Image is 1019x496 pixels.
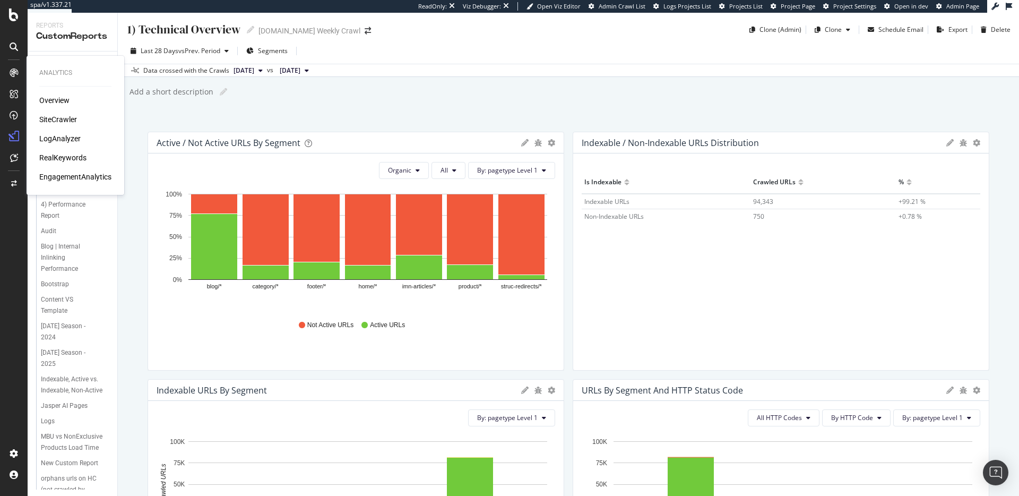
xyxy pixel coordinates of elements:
[781,2,815,10] span: Project Page
[41,416,110,427] a: Logs
[589,2,645,11] a: Admin Crawl List
[39,69,111,78] div: Analytics
[39,172,111,182] a: EngagementAnalytics
[771,2,815,11] a: Project Page
[584,212,644,221] span: Non-Indexable URLs
[41,374,104,396] div: Indexable, Active vs. Indexable, Non-Active
[899,212,922,221] span: +0.78 %
[719,2,763,11] a: Projects List
[582,138,759,148] div: Indexable / Non-Indexable URLs distribution
[36,21,109,30] div: Reports
[157,187,555,311] svg: A chart.
[477,413,538,422] span: By: pagetype Level 1
[748,409,819,426] button: All HTTP Codes
[39,152,87,163] a: RealKeywords
[169,254,182,262] text: 25%
[128,87,213,97] div: Add a short description
[370,321,405,330] span: Active URLs
[379,162,429,179] button: Organic
[388,166,411,175] span: Organic
[229,64,267,77] button: [DATE]
[41,226,110,237] a: Audit
[983,460,1008,485] div: Open Intercom Messenger
[973,139,980,147] div: gear
[41,199,110,221] a: 4) Performance Report
[753,197,773,206] span: 94,343
[242,42,292,59] button: Segments
[534,387,542,394] div: bug
[126,42,233,59] button: Last 28 DaysvsPrev. Period
[143,66,229,75] div: Data crossed with the Crawls
[537,2,581,10] span: Open Viz Editor
[959,139,968,147] div: bug
[157,385,267,396] div: Indexable URLs by Segment
[365,27,371,35] div: arrow-right-arrow-left
[946,2,979,10] span: Admin Page
[174,459,185,467] text: 75K
[41,321,110,343] a: [DATE] Season - 2024
[234,66,254,75] span: 2025 Sep. 9th
[418,2,447,11] div: ReadOnly:
[41,347,110,370] a: [DATE] Season - 2025
[39,114,77,125] div: SiteCrawler
[258,25,360,36] div: [DOMAIN_NAME] Weekly Crawl
[463,2,501,11] div: Viz Debugger:
[431,162,465,179] button: All
[41,321,100,343] div: Halloween Season - 2024
[41,199,100,221] div: 4) Performance Report
[596,459,607,467] text: 75K
[534,139,542,147] div: bug
[878,25,923,34] div: Schedule Email
[753,212,764,221] span: 750
[596,481,607,488] text: 50K
[41,400,88,412] div: Jasper AI Pages
[39,95,70,106] div: Overview
[41,431,110,454] a: MBU vs NonExclusive Products Load Time
[441,166,448,175] span: All
[402,283,436,289] text: imn-articles/*
[584,174,621,191] div: Is Indexable
[39,133,81,144] a: LogAnalyzer
[653,2,711,11] a: Logs Projects List
[252,283,279,289] text: category/*
[501,283,542,289] text: struc-redirects/*
[41,416,55,427] div: Logs
[41,279,69,290] div: Bootstrap
[178,46,220,55] span: vs Prev. Period
[745,21,801,38] button: Clone (Admin)
[307,321,353,330] span: Not Active URLs
[753,174,796,191] div: Crawled URLs
[973,387,980,394] div: gear
[41,226,56,237] div: Audit
[141,46,178,55] span: Last 28 Days
[977,21,1011,38] button: Delete
[759,25,801,34] div: Clone (Admin)
[584,197,629,206] span: Indexable URLs
[41,431,105,454] div: MBU vs NonExclusive Products Load Time
[468,162,555,179] button: By: pagetype Level 1
[169,233,182,241] text: 50%
[307,283,326,289] text: footer/*
[41,279,110,290] a: Bootstrap
[359,283,378,289] text: home/*
[582,385,743,396] div: URLs by Segment and HTTP Status Code
[207,283,222,289] text: blog/*
[825,25,842,34] div: Clone
[729,2,763,10] span: Projects List
[41,294,110,317] a: Content VS Template
[899,174,904,191] div: %
[280,66,300,75] span: 2025 Aug. 12th
[833,2,876,10] span: Project Settings
[884,2,928,11] a: Open in dev
[169,212,182,219] text: 75%
[36,30,109,42] div: CustomReports
[126,21,240,38] div: 1) Technical Overview
[599,2,645,10] span: Admin Crawl List
[932,21,968,38] button: Export
[893,409,980,426] button: By: pagetype Level 1
[592,438,607,446] text: 100K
